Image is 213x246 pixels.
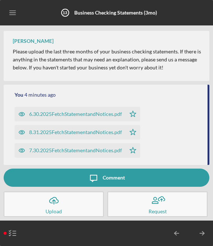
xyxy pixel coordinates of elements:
[4,169,209,187] button: Comment
[15,143,140,158] button: 7.30.2025FetchStatementandNotices.pdf
[13,48,202,72] p: Please upload the last three months of your business checking statements. If there is anything in...
[29,111,122,117] div: 6.30.2025FetchStatementandNotices.pdf
[15,125,140,140] button: 8.31.2025FetchStatementandNotices.pdf
[103,169,125,187] div: Comment
[15,107,140,121] button: 6.30.2025FetchStatementandNotices.pdf
[46,210,62,213] div: Upload
[29,148,122,153] div: 7.30.2025FetchStatementandNotices.pdf
[74,9,157,16] b: Business Checking Statements (3mo)
[107,191,208,217] button: Request
[15,92,23,98] div: You
[4,191,104,217] button: Upload
[13,38,54,44] div: [PERSON_NAME]
[29,129,122,135] div: 8.31.2025FetchStatementandNotices.pdf
[63,11,67,15] tspan: 13
[149,210,167,213] div: Request
[24,92,56,98] time: 2025-09-30 18:05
